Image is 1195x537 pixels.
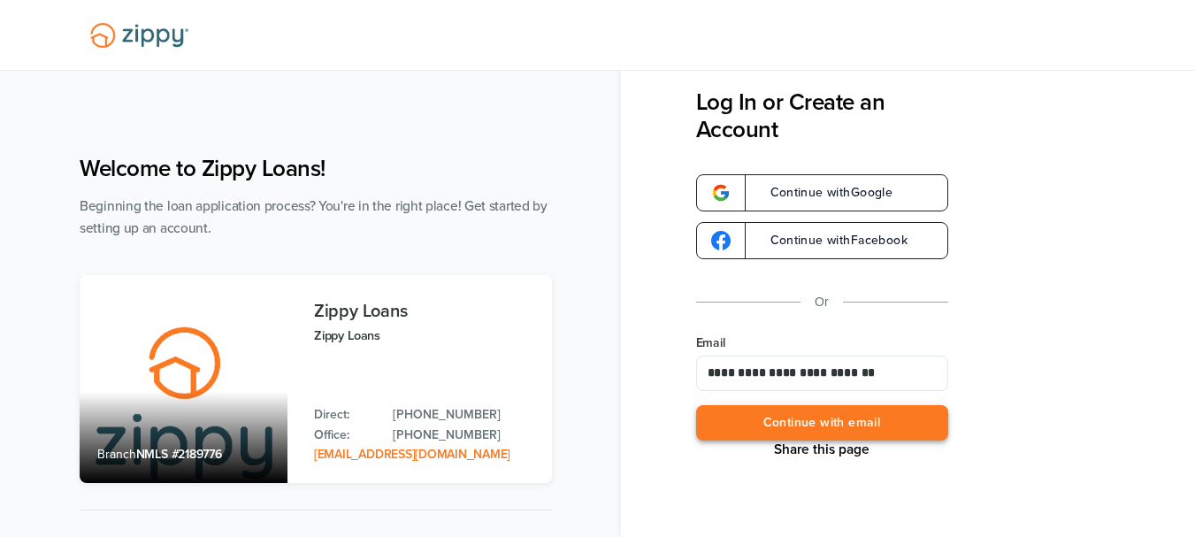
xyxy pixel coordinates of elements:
[314,302,534,321] h3: Zippy Loans
[314,447,510,462] a: Email Address: zippyguide@zippymh.com
[80,198,548,236] span: Beginning the loan application process? You're in the right place! Get started by setting up an a...
[711,231,731,250] img: google-logo
[314,426,375,445] p: Office:
[711,183,731,203] img: google-logo
[696,334,948,352] label: Email
[753,187,893,199] span: Continue with Google
[97,447,136,462] span: Branch
[136,447,222,462] span: NMLS #2189776
[696,88,948,143] h3: Log In or Create an Account
[393,426,534,445] a: Office Phone: 512-975-2947
[696,356,948,391] input: Email Address
[314,326,534,346] p: Zippy Loans
[314,405,375,425] p: Direct:
[696,405,948,441] button: Continue with email
[696,174,948,211] a: google-logoContinue withGoogle
[80,155,552,182] h1: Welcome to Zippy Loans!
[80,15,199,56] img: Lender Logo
[815,291,829,313] p: Or
[753,234,908,247] span: Continue with Facebook
[393,405,534,425] a: Direct Phone: 512-975-2947
[769,441,875,458] button: Share This Page
[696,222,948,259] a: google-logoContinue withFacebook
